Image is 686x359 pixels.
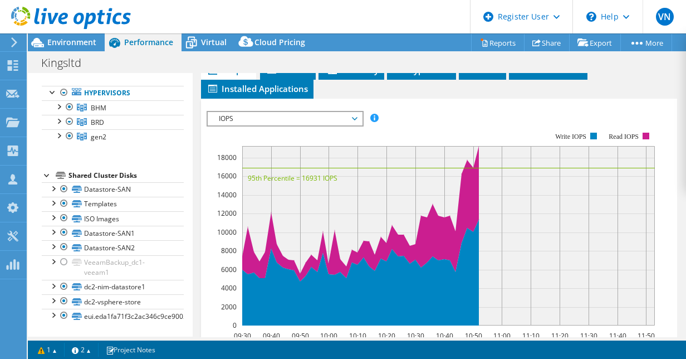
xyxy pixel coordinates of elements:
text: 10:00 [320,331,337,341]
text: Read IOPS [609,133,639,140]
text: 09:30 [233,331,251,341]
text: 11:20 [551,331,568,341]
text: 95th Percentile = 16931 IOPS [248,173,337,183]
text: 14000 [217,190,237,200]
text: 10:10 [349,331,366,341]
a: gen2 [42,129,184,144]
a: Share [524,34,570,51]
a: 2 [64,343,99,357]
svg: \n [586,12,596,22]
span: BHM [91,103,106,113]
text: 2000 [221,302,237,312]
span: Servers [266,64,310,75]
text: 16000 [217,171,237,181]
span: BRD [91,118,104,127]
text: Write IOPS [555,133,586,140]
text: 10:50 [464,331,482,341]
span: IOPS [213,112,356,125]
a: Export [569,34,621,51]
a: BHM [42,100,184,115]
a: dc2-vsphere-store [42,294,184,309]
span: Inventory [324,64,379,75]
text: 6000 [221,265,237,274]
span: Environment [47,37,96,47]
text: 10:40 [435,331,453,341]
a: Templates [42,197,184,211]
a: Reports [471,34,525,51]
a: VeeamBackup_dc1-veeam1 [42,255,184,280]
text: 11:00 [493,331,510,341]
a: Datastore-SAN [42,182,184,197]
text: 10:30 [406,331,424,341]
text: 11:30 [580,331,597,341]
text: 8000 [221,246,237,255]
a: Datastore-SAN1 [42,226,184,240]
span: Performance [124,37,173,47]
a: Project Notes [98,343,163,357]
text: 11:10 [522,331,539,341]
span: Hypervisor [393,64,450,75]
text: 09:40 [262,331,280,341]
div: Shared Cluster Disks [68,169,184,182]
span: Installed Applications [207,83,308,94]
text: 4000 [221,283,237,293]
span: Virtual [201,37,227,47]
a: More [620,34,672,51]
span: Graphs [207,64,251,75]
span: gen2 [91,132,106,142]
a: 1 [30,343,65,357]
span: Disks [464,64,501,75]
text: 10000 [217,227,237,237]
h1: Kingsltd [36,57,99,69]
a: Hypervisors [42,86,184,100]
text: 12000 [217,208,237,218]
text: 11:50 [637,331,654,341]
span: VN [656,8,674,26]
a: Datastore-SAN2 [42,240,184,255]
text: 18000 [217,153,237,162]
a: dc2-nim-datastore1 [42,280,184,294]
text: 11:40 [609,331,626,341]
text: 10:20 [378,331,395,341]
a: eui.eda1fa71f3c2ac346c9ce9002e20e1a0 [42,309,184,323]
span: Cloud Pricing [254,37,305,47]
a: ISO Images [42,211,184,226]
text: 0 [233,321,237,330]
span: Cluster Disks [514,64,582,75]
text: 09:50 [291,331,308,341]
a: BRD [42,115,184,129]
